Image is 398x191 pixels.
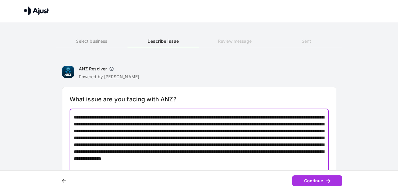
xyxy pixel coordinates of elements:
h6: Select business [56,38,127,45]
h6: ANZ Resolver [79,66,107,72]
button: Continue [292,175,342,186]
img: Ajust [24,6,49,15]
h6: Describe issue [127,38,199,45]
h6: Review message [199,38,271,45]
h6: Sent [271,38,342,45]
p: Powered by [PERSON_NAME] [79,74,139,80]
img: ANZ [62,66,74,78]
h6: What issue are you facing with ANZ? [70,94,329,104]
